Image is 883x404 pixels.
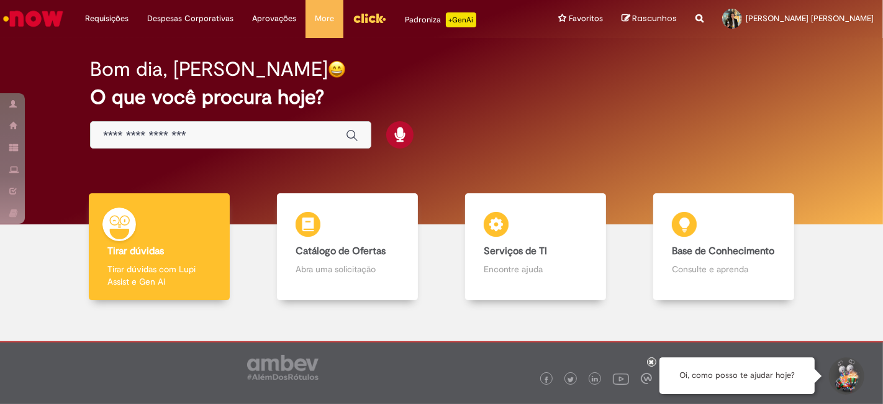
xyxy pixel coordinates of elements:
[592,376,598,383] img: logo_footer_linkedin.png
[630,193,818,301] a: Base de Conhecimento Consulte e aprenda
[315,12,334,25] span: More
[484,245,547,257] b: Serviços de TI
[90,86,793,108] h2: O que você procura hoje?
[296,245,386,257] b: Catálogo de Ofertas
[672,263,776,275] p: Consulte e aprenda
[641,373,652,384] img: logo_footer_workplace.png
[543,377,550,383] img: logo_footer_facebook.png
[622,13,677,25] a: Rascunhos
[107,245,164,257] b: Tirar dúvidas
[632,12,677,24] span: Rascunhos
[446,12,476,27] p: +GenAi
[568,377,574,383] img: logo_footer_twitter.png
[107,263,212,288] p: Tirar dúvidas com Lupi Assist e Gen Ai
[253,193,441,301] a: Catálogo de Ofertas Abra uma solicitação
[296,263,400,275] p: Abra uma solicitação
[441,193,630,301] a: Serviços de TI Encontre ajuda
[569,12,603,25] span: Favoritos
[659,357,815,394] div: Oi, como posso te ajudar hoje?
[85,12,129,25] span: Requisições
[353,9,386,27] img: click_logo_yellow_360x200.png
[65,193,253,301] a: Tirar dúvidas Tirar dúvidas com Lupi Assist e Gen Ai
[405,12,476,27] div: Padroniza
[147,12,233,25] span: Despesas Corporativas
[1,6,65,31] img: ServiceNow
[484,263,588,275] p: Encontre ajuda
[328,60,346,78] img: happy-face.png
[90,58,328,80] h2: Bom dia, [PERSON_NAME]
[746,13,874,24] span: [PERSON_NAME] [PERSON_NAME]
[613,370,629,387] img: logo_footer_youtube.png
[252,12,296,25] span: Aprovações
[672,245,774,257] b: Base de Conhecimento
[827,357,864,395] button: Iniciar Conversa de Suporte
[247,355,319,380] img: logo_footer_ambev_rotulo_gray.png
